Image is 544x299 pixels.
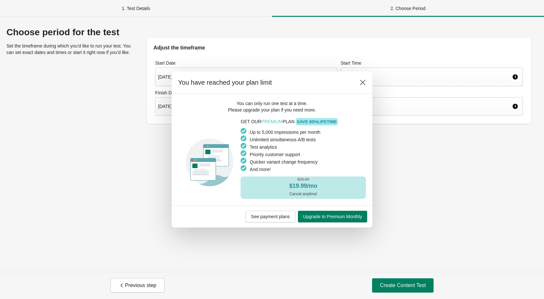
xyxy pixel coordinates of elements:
[241,189,366,199] p: Cancel anytime!
[250,130,320,135] span: Up to 5,000 impressions per month
[241,118,366,199] div: GET OUR PLAN
[250,167,271,172] span: And more!
[261,119,283,124] span: PREMIUM
[296,118,338,125] span: SAVE 80% LIFETIME
[228,101,316,112] span: You can only run one test at a time. Please upgrade your plan if you need more.
[250,152,300,157] span: Priority customer support
[178,78,350,87] h2: You have reached your plan limit
[250,137,316,142] span: Unlimited simultaneous A/B tests
[241,183,366,189] p: $ 19.99 /mo
[241,176,366,183] p: $ 99.99
[186,131,233,186] img: Mask group
[192,173,209,174] img: Vector
[6,273,27,293] iframe: chat widget
[245,211,295,222] button: See payment plans
[192,169,209,170] img: Vector
[298,211,367,222] button: Upgrade to Premium Monthly
[192,174,209,175] img: Vector
[205,157,222,158] img: Vector
[251,214,290,219] span: See payment plans
[303,214,362,219] span: Upgrade to Premium Monthly
[212,150,223,152] img: Group
[192,171,209,172] img: Vector
[250,144,277,150] span: Test analytics
[205,155,222,156] img: Vector
[199,164,210,166] img: Group
[250,159,317,165] span: Quicker variant change frequency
